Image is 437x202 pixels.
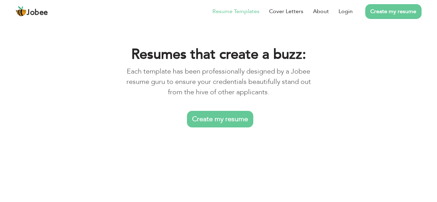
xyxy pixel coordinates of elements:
[339,7,353,16] a: Login
[27,9,48,17] span: Jobee
[126,46,311,64] h1: Resumes that create a buzz:
[365,4,421,19] a: Create my resume
[269,7,303,16] a: Cover Letters
[212,7,259,16] a: Resume Templates
[313,7,329,16] a: About
[16,6,48,17] a: Jobee
[16,6,27,17] img: jobee.io
[126,66,311,97] p: Each template has been professionally designed by a Jobee resume guru to ensure your credentials ...
[187,111,253,127] a: Create my resume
